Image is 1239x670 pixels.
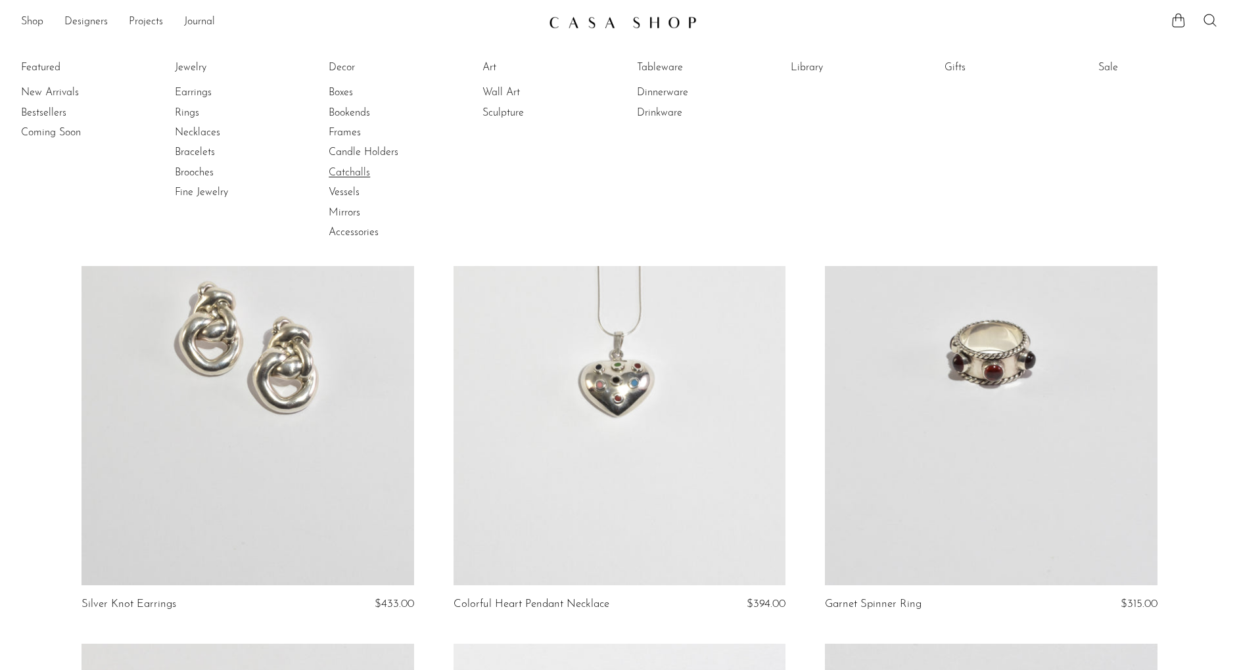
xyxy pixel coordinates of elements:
a: Sculpture [482,106,581,120]
ul: Gifts [945,58,1043,83]
a: Accessories [329,225,427,240]
a: Candle Holders [329,145,427,160]
a: Earrings [175,85,273,100]
span: $315.00 [1121,598,1157,610]
a: Bracelets [175,145,273,160]
a: Wall Art [482,85,581,100]
a: Jewelry [175,60,273,75]
a: Silver Knot Earrings [82,598,176,610]
a: Journal [184,14,215,31]
a: Rings [175,106,273,120]
a: Mirrors [329,206,427,220]
span: $394.00 [747,598,785,610]
a: Necklaces [175,125,273,140]
a: Boxes [329,85,427,100]
a: Gifts [945,60,1043,75]
ul: Sale [1098,58,1197,83]
a: Dinnerware [637,85,736,100]
ul: Decor [329,58,427,243]
a: Bookends [329,106,427,120]
span: $433.00 [375,598,414,610]
nav: Desktop navigation [21,11,538,33]
ul: Tableware [637,58,736,123]
a: Garnet Spinner Ring [825,598,922,610]
ul: Library [791,58,889,83]
a: Catchalls [329,166,427,180]
a: Designers [64,14,108,31]
a: Sale [1098,60,1197,75]
a: New Arrivals [21,85,120,100]
a: Frames [329,125,427,140]
a: Brooches [175,166,273,180]
a: Fine Jewelry [175,185,273,200]
a: Bestsellers [21,106,120,120]
a: Colorful Heart Pendant Necklace [454,598,609,610]
ul: NEW HEADER MENU [21,11,538,33]
a: Projects [129,14,163,31]
ul: Art [482,58,581,123]
a: Art [482,60,581,75]
a: Drinkware [637,106,736,120]
a: Decor [329,60,427,75]
a: Coming Soon [21,125,120,140]
ul: Jewelry [175,58,273,203]
a: Tableware [637,60,736,75]
a: Shop [21,14,43,31]
a: Vessels [329,185,427,200]
a: Library [791,60,889,75]
ul: Featured [21,83,120,143]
